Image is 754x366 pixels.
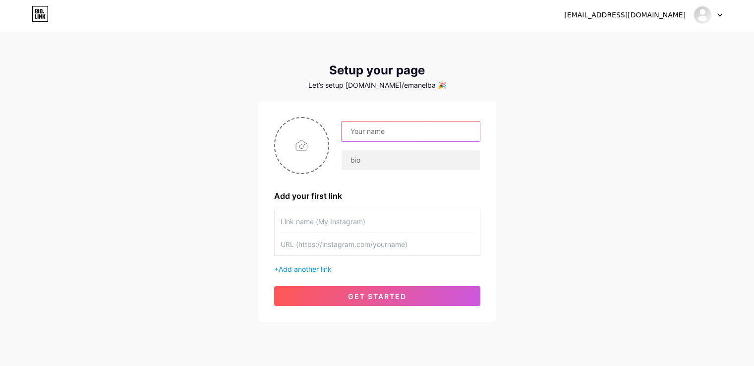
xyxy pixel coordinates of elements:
input: Your name [342,122,479,141]
div: Let’s setup [DOMAIN_NAME]/emanelba 🎉 [258,81,496,89]
div: [EMAIL_ADDRESS][DOMAIN_NAME] [564,10,686,20]
button: get started [274,286,480,306]
img: Eman El-Bakry [693,5,712,24]
span: Add another link [279,265,332,273]
input: URL (https://instagram.com/yourname) [281,233,474,255]
div: + [274,264,480,274]
input: Link name (My Instagram) [281,210,474,233]
span: get started [348,292,406,301]
div: Setup your page [258,63,496,77]
input: bio [342,150,479,170]
div: Add your first link [274,190,480,202]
